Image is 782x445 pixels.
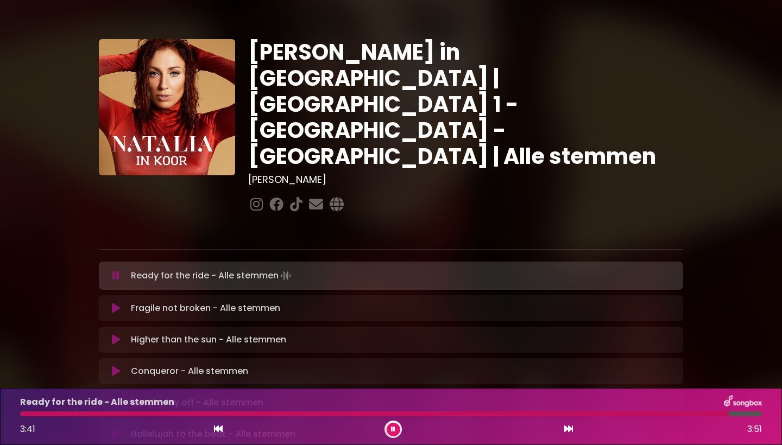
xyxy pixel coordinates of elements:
p: Higher than the sun - Alle stemmen [131,333,286,346]
img: YTVS25JmS9CLUqXqkEhs [99,39,235,175]
p: Ready for the ride - Alle stemmen [131,268,294,283]
p: Conqueror - Alle stemmen [131,365,248,378]
p: Ready for the ride - Alle stemmen [20,396,174,409]
p: Fragile not broken - Alle stemmen [131,302,280,315]
img: waveform4.gif [279,268,294,283]
img: songbox-logo-white.png [724,395,762,409]
h1: [PERSON_NAME] in [GEOGRAPHIC_DATA] | [GEOGRAPHIC_DATA] 1 - [GEOGRAPHIC_DATA] - [GEOGRAPHIC_DATA] ... [248,39,683,169]
span: 3:51 [747,423,762,436]
span: 3:41 [20,423,35,435]
h3: [PERSON_NAME] [248,174,683,186]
